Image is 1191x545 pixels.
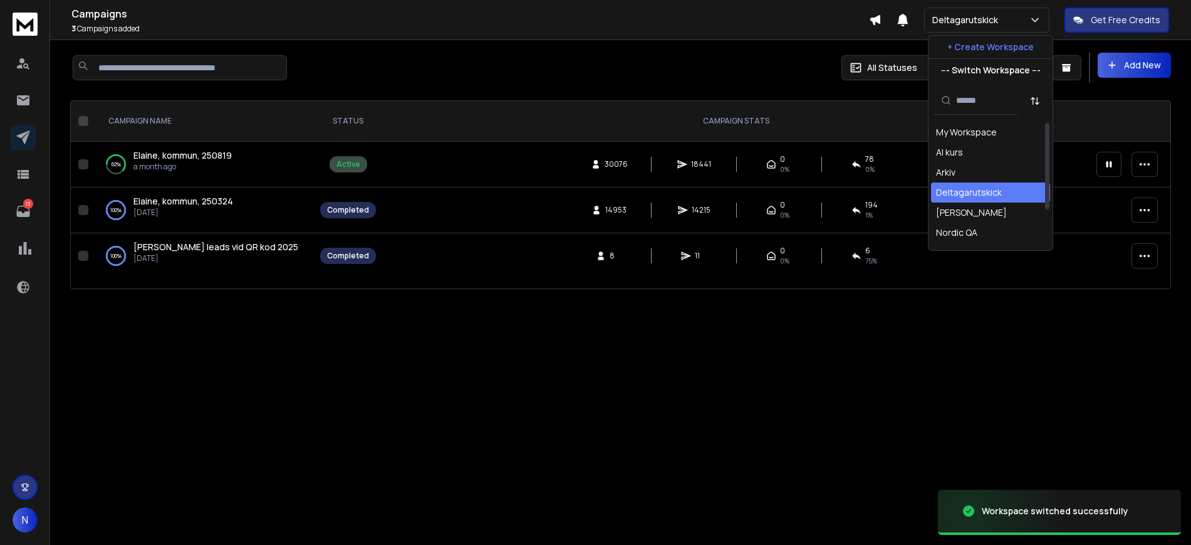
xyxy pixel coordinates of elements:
[865,154,874,164] span: 78
[1091,14,1160,26] p: Get Free Credits
[936,186,1002,199] div: Deltagarutskick
[691,159,711,169] span: 18441
[780,200,785,210] span: 0
[133,253,298,263] p: [DATE]
[327,205,369,215] div: Completed
[133,149,232,161] span: Elaine, kommun, 250819
[780,210,789,220] span: 0%
[13,507,38,532] button: N
[865,164,875,174] span: 0 %
[112,158,121,171] p: 62 %
[327,251,369,261] div: Completed
[610,251,622,261] span: 8
[780,154,785,164] span: 0
[865,210,873,220] span: 1 %
[1022,88,1048,114] button: Sort by Sort A-Z
[867,61,917,74] p: All Statuses
[71,23,76,34] span: 3
[93,142,313,188] td: 62%Elaine, kommun, 250819a month ago
[936,246,968,259] div: QA SWE
[133,195,233,208] a: Elaine, kommun, 250324
[71,24,869,34] p: Campaigns added
[133,241,298,253] a: [PERSON_NAME] leads vid QR kod 2025
[936,146,963,159] div: AI kurs
[1064,8,1169,33] button: Get Free Credits
[695,251,707,261] span: 11
[93,101,313,142] th: CAMPAIGN NAME
[936,126,997,139] div: My Workspace
[110,204,122,216] p: 100 %
[110,250,122,262] p: 100 %
[982,505,1128,517] div: Workspace switched successfully
[11,199,36,224] a: 13
[313,101,383,142] th: STATUS
[947,41,1034,53] p: + Create Workspace
[936,226,977,239] div: Nordic QA
[865,246,870,256] span: 6
[133,162,232,172] p: a month ago
[936,166,955,179] div: Arkiv
[383,101,1089,142] th: CAMPAIGN STATS
[605,159,628,169] span: 30076
[928,36,1053,58] button: + Create Workspace
[941,64,1041,77] p: --- Switch Workspace ---
[692,205,710,215] span: 14215
[865,200,878,210] span: 194
[133,149,232,162] a: Elaine, kommun, 250819
[93,188,313,233] td: 100%Elaine, kommun, 250324[DATE]
[133,208,233,218] p: [DATE]
[71,6,869,21] h1: Campaigns
[93,233,313,279] td: 100%[PERSON_NAME] leads vid QR kod 2025[DATE]
[13,13,38,36] img: logo
[865,256,877,266] span: 75 %
[1098,53,1171,78] button: Add New
[780,256,789,266] span: 0%
[336,159,360,169] div: Active
[780,246,785,256] span: 0
[936,206,1007,219] div: [PERSON_NAME]
[932,14,1003,26] p: Deltagarutskick
[605,205,627,215] span: 14953
[23,199,33,209] p: 13
[780,164,789,174] span: 0%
